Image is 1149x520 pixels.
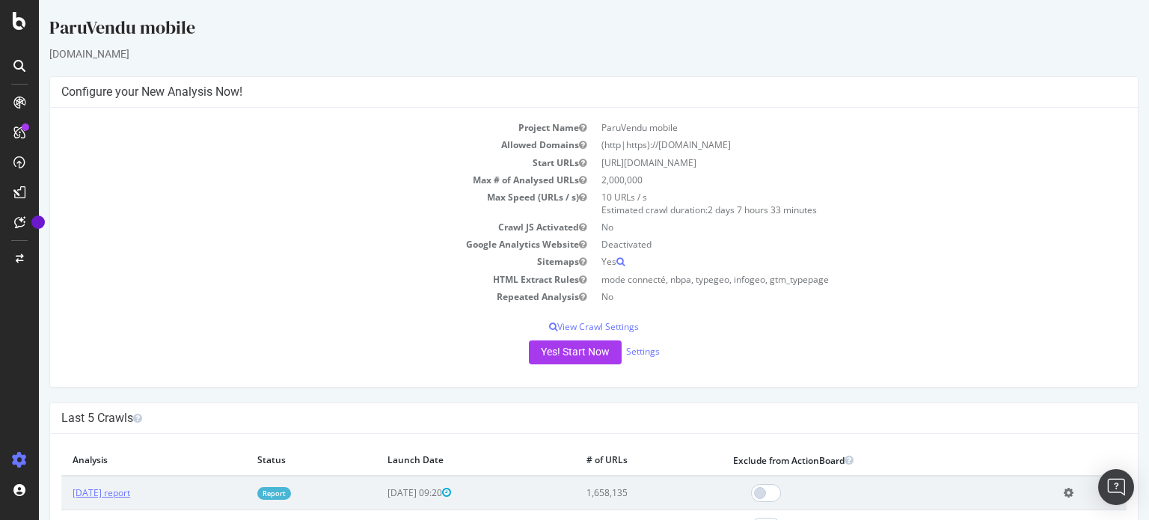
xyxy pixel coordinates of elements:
th: Launch Date [337,445,536,476]
td: Allowed Domains [22,136,555,153]
div: ParuVendu mobile [10,15,1100,46]
a: [DATE] report [34,486,91,499]
th: # of URLs [536,445,683,476]
td: (http|https)://[DOMAIN_NAME] [555,136,1088,153]
td: Project Name [22,119,555,136]
td: ParuVendu mobile [555,119,1088,136]
td: Max Speed (URLs / s) [22,189,555,218]
a: Settings [587,345,621,358]
div: Tooltip anchor [31,215,45,229]
td: 2,000,000 [555,171,1088,189]
p: View Crawl Settings [22,320,1088,333]
div: Open Intercom Messenger [1098,469,1134,505]
button: Yes! Start Now [490,340,583,364]
div: [DOMAIN_NAME] [10,46,1100,61]
td: mode connecté, nbpa, typegeo, infogeo, gtm_typepage [555,271,1088,288]
th: Exclude from ActionBoard [683,445,1014,476]
td: HTML Extract Rules [22,271,555,288]
td: 1,658,135 [536,476,683,510]
h4: Configure your New Analysis Now! [22,85,1088,100]
td: No [555,218,1088,236]
td: Repeated Analysis [22,288,555,305]
th: Analysis [22,445,207,476]
td: Crawl JS Activated [22,218,555,236]
td: Sitemaps [22,253,555,270]
td: Start URLs [22,154,555,171]
td: [URL][DOMAIN_NAME] [555,154,1088,171]
td: No [555,288,1088,305]
td: 10 URLs / s Estimated crawl duration: [555,189,1088,218]
span: 2 days 7 hours 33 minutes [669,204,778,216]
td: Yes [555,253,1088,270]
td: Max # of Analysed URLs [22,171,555,189]
span: [DATE] 09:20 [349,486,412,499]
h4: Last 5 Crawls [22,411,1088,426]
a: Report [218,487,252,500]
th: Status [207,445,337,476]
td: Deactivated [555,236,1088,253]
td: Google Analytics Website [22,236,555,253]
